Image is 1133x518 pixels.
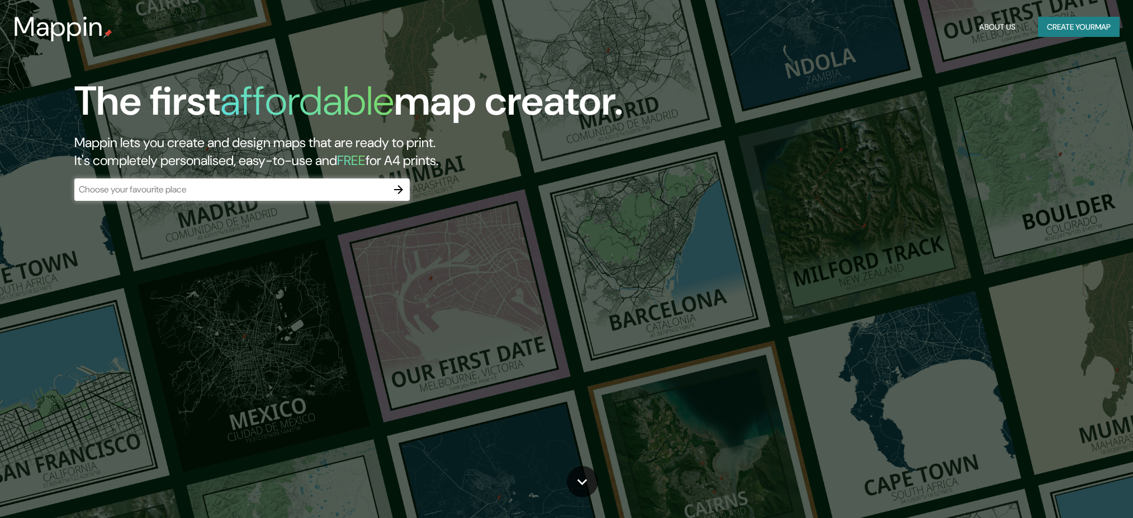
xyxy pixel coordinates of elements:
button: About Us [975,17,1020,37]
h1: affordable [220,75,394,127]
h5: FREE [337,152,366,169]
h1: The first map creator. [74,78,623,134]
iframe: Help widget launcher [1034,474,1121,506]
input: Choose your favourite place [74,183,387,196]
h2: Mappin lets you create and design maps that are ready to print. It's completely personalised, eas... [74,134,641,169]
h3: Mappin [13,11,103,43]
img: mappin-pin [103,29,112,38]
button: Create yourmap [1038,17,1120,37]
